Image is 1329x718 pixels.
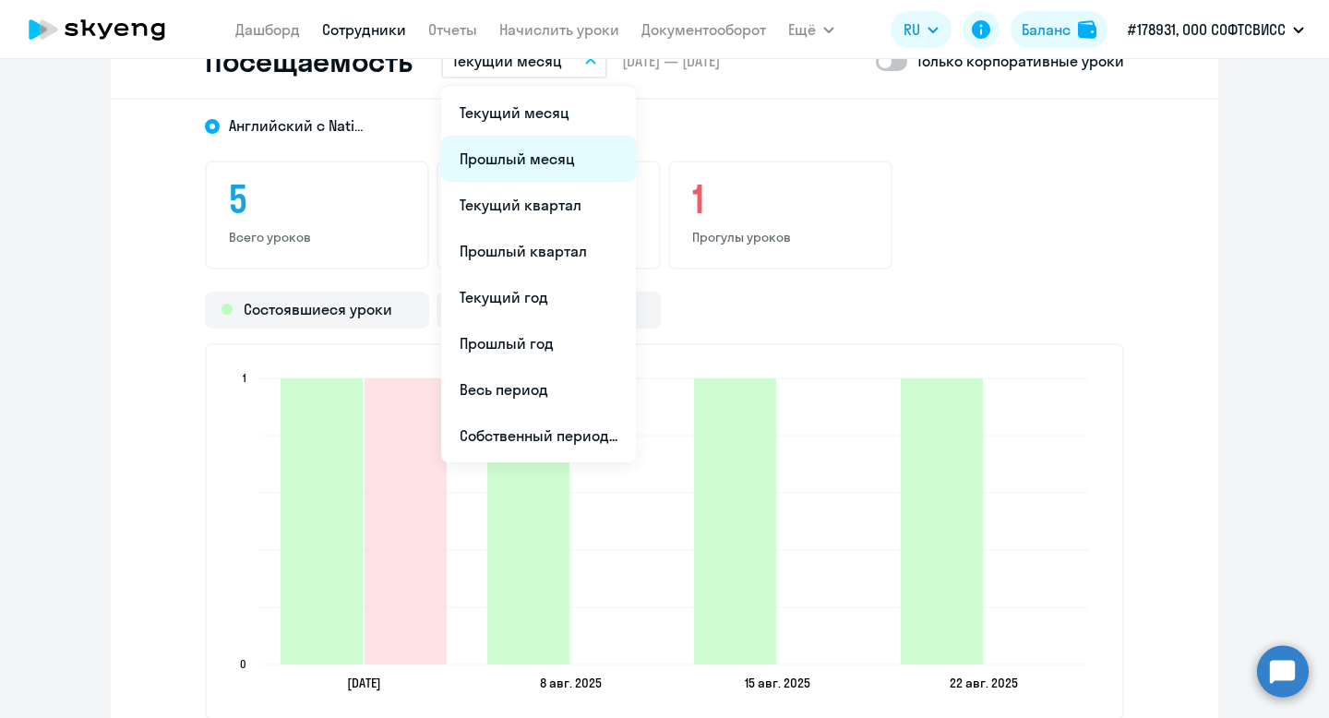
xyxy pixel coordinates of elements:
span: [DATE] — [DATE] [622,51,720,71]
a: Начислить уроки [499,20,619,39]
span: Английский с Native [229,115,367,136]
span: Ещё [788,18,816,41]
text: 1 [243,371,246,385]
button: Балансbalance [1011,11,1107,48]
button: Ещё [788,11,834,48]
div: Состоявшиеся уроки [205,292,429,329]
h2: Посещаемость [205,42,412,79]
text: 15 авг. 2025 [745,675,810,691]
a: Документооборот [641,20,766,39]
div: Прогулы [437,292,661,329]
a: Сотрудники [322,20,406,39]
button: #178931, ООО СОФТСВИСС [1119,7,1313,52]
a: Отчеты [428,20,477,39]
span: RU [904,18,920,41]
path: 2025-08-14T22:00:00.000Z Состоявшиеся уроки 1 [694,378,776,664]
p: Всего уроков [229,229,405,245]
text: [DATE] [347,675,381,691]
button: Текущий месяц [441,43,607,78]
img: balance [1078,20,1096,39]
path: 2025-08-07T22:00:00.000Z Состоявшиеся уроки 1 [487,378,569,664]
a: Дашборд [235,20,300,39]
text: 22 авг. 2025 [950,675,1018,691]
ul: Ещё [441,86,636,462]
path: 2025-07-31T22:00:00.000Z Прогулы 1 [365,378,447,664]
button: RU [891,11,952,48]
p: Текущий месяц [452,50,562,72]
div: Баланс [1022,18,1071,41]
p: #178931, ООО СОФТСВИСС [1128,18,1286,41]
path: 2025-08-21T22:00:00.000Z Состоявшиеся уроки 1 [901,378,983,664]
h3: 5 [229,177,405,221]
h3: 1 [692,177,868,221]
p: Прогулы уроков [692,229,868,245]
text: 8 авг. 2025 [540,675,602,691]
p: Только корпоративные уроки [916,50,1124,72]
path: 2025-07-31T22:00:00.000Z Состоявшиеся уроки 1 [281,378,363,664]
text: 0 [240,657,246,671]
